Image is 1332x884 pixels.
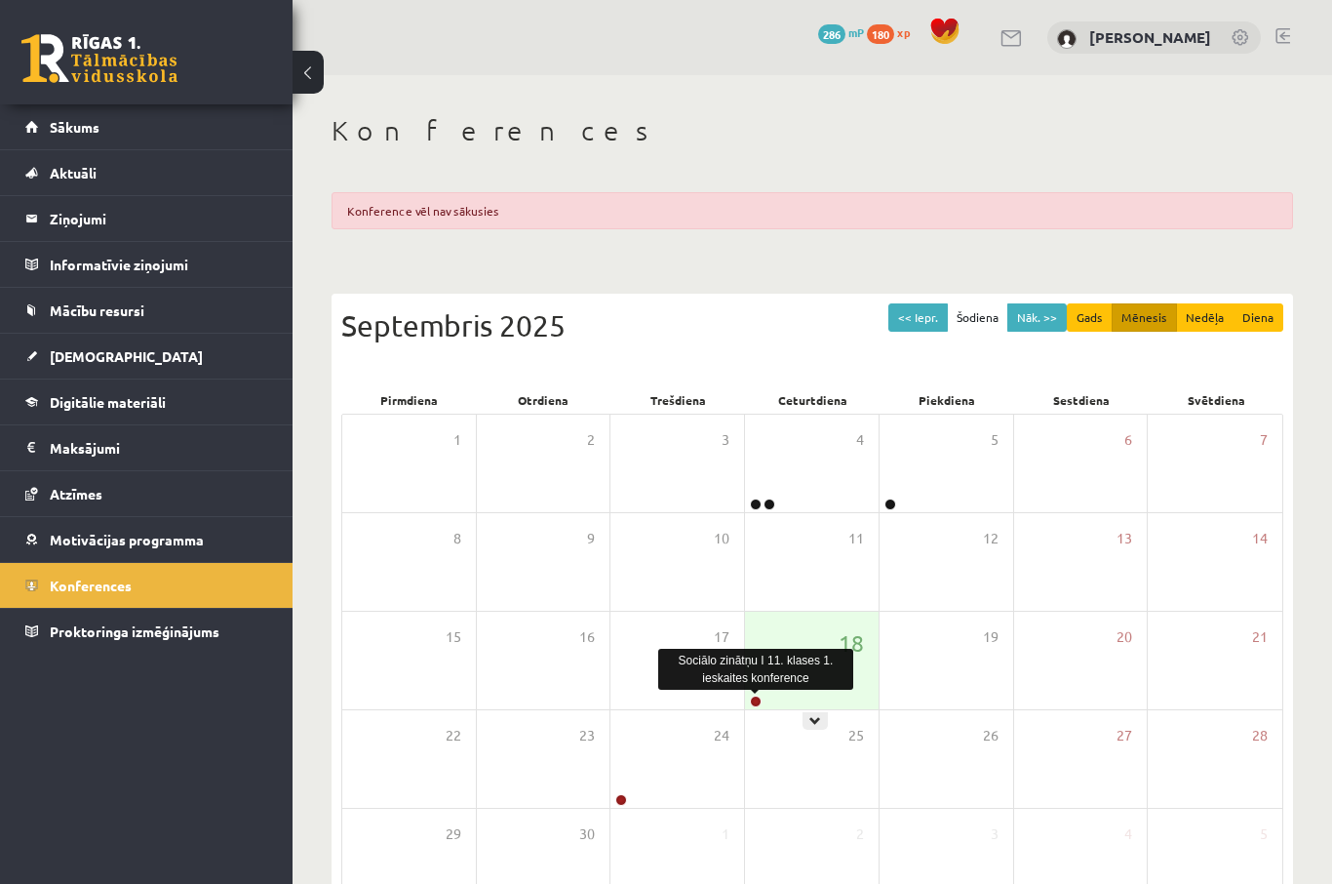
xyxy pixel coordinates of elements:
span: 23 [579,725,595,746]
span: 27 [1117,725,1132,746]
div: Septembris 2025 [341,303,1283,347]
div: Trešdiena [610,386,745,414]
span: 22 [446,725,461,746]
a: 286 mP [818,24,864,40]
span: 24 [714,725,729,746]
legend: Maksājumi [50,425,268,470]
span: 12 [983,528,999,549]
a: [DEMOGRAPHIC_DATA] [25,334,268,379]
span: 4 [1124,824,1132,845]
span: 7 [1260,429,1268,451]
button: Diena [1233,303,1283,332]
a: Informatīvie ziņojumi [25,242,268,287]
span: [DEMOGRAPHIC_DATA] [50,347,203,365]
span: 286 [818,24,845,44]
span: Motivācijas programma [50,531,204,548]
a: Rīgas 1. Tālmācības vidusskola [21,34,177,83]
span: 25 [848,725,864,746]
span: 3 [991,824,999,845]
span: 26 [983,725,999,746]
div: Ceturtdiena [745,386,880,414]
div: Piekdiena [880,386,1014,414]
span: 4 [856,429,864,451]
span: 19 [983,626,999,648]
a: Motivācijas programma [25,517,268,562]
span: 29 [446,824,461,845]
legend: Informatīvie ziņojumi [50,242,268,287]
a: Digitālie materiāli [25,380,268,424]
div: Pirmdiena [341,386,476,414]
span: Sākums [50,118,99,136]
span: 13 [1117,528,1132,549]
span: 5 [991,429,999,451]
span: 18 [839,626,864,660]
button: Gads [1067,303,1113,332]
span: Proktoringa izmēģinājums [50,623,219,640]
legend: Ziņojumi [50,196,268,241]
span: 9 [587,528,595,549]
img: Veronika Pētersone [1057,29,1077,49]
span: 17 [714,626,729,648]
span: 10 [714,528,729,549]
a: Proktoringa izmēģinājums [25,609,268,654]
span: 3 [722,429,729,451]
span: 180 [867,24,894,44]
a: Ziņojumi [25,196,268,241]
button: << Iepr. [888,303,948,332]
div: Konference vēl nav sākusies [332,192,1293,229]
button: Šodiena [947,303,1008,332]
button: Mēnesis [1112,303,1177,332]
a: [PERSON_NAME] [1089,27,1211,47]
div: Sociālo zinātņu I 11. klases 1. ieskaites konference [658,649,853,690]
button: Nedēļa [1176,303,1234,332]
div: Otrdiena [476,386,610,414]
span: Digitālie materiāli [50,393,166,411]
span: 11 [848,528,864,549]
span: mP [848,24,864,40]
span: Atzīmes [50,485,102,502]
a: Maksājumi [25,425,268,470]
span: 6 [1124,429,1132,451]
div: Svētdiena [1149,386,1283,414]
h1: Konferences [332,114,1293,147]
span: 1 [722,824,729,845]
div: Sestdiena [1014,386,1149,414]
span: Mācību resursi [50,301,144,319]
a: Aktuāli [25,150,268,195]
a: Konferences [25,563,268,608]
span: 21 [1252,626,1268,648]
span: 28 [1252,725,1268,746]
span: 16 [579,626,595,648]
span: 30 [579,824,595,845]
a: Sākums [25,104,268,149]
a: 180 xp [867,24,920,40]
a: Atzīmes [25,471,268,516]
button: Nāk. >> [1007,303,1067,332]
span: 1 [453,429,461,451]
span: Aktuāli [50,164,97,181]
span: Konferences [50,577,132,594]
span: 8 [453,528,461,549]
span: 2 [587,429,595,451]
span: 14 [1252,528,1268,549]
span: 5 [1260,824,1268,845]
span: xp [897,24,910,40]
span: 20 [1117,626,1132,648]
span: 15 [446,626,461,648]
a: Mācību resursi [25,288,268,333]
span: 2 [856,824,864,845]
